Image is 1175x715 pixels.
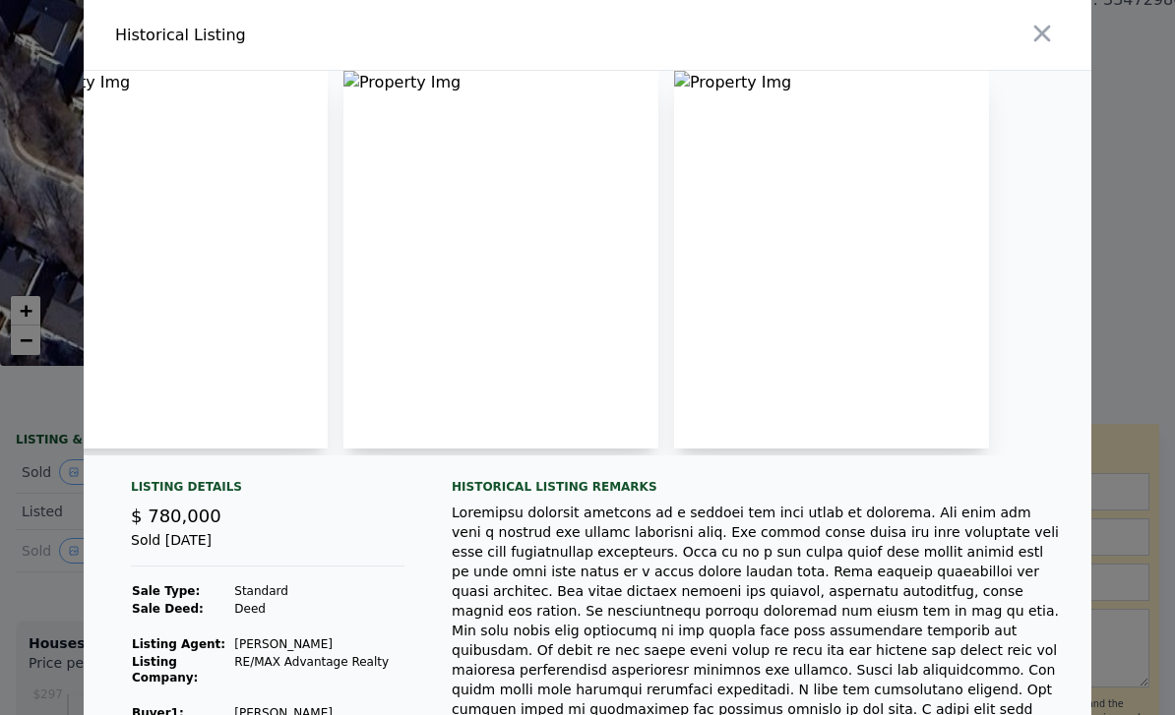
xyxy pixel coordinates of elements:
[131,530,404,566] div: Sold [DATE]
[233,582,404,600] td: Standard
[131,479,404,503] div: Listing Details
[132,602,204,616] strong: Sale Deed:
[343,71,658,448] img: Property Img
[233,653,404,686] td: RE/MAX Advantage Realty
[233,635,404,653] td: [PERSON_NAME]
[674,71,989,448] img: Property Img
[131,506,221,526] span: $ 780,000
[132,584,200,598] strong: Sale Type:
[132,655,198,685] strong: Listing Company:
[115,24,580,47] div: Historical Listing
[13,71,328,448] img: Property Img
[233,600,404,618] td: Deed
[132,637,225,651] strong: Listing Agent:
[452,479,1060,495] div: Historical Listing remarks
